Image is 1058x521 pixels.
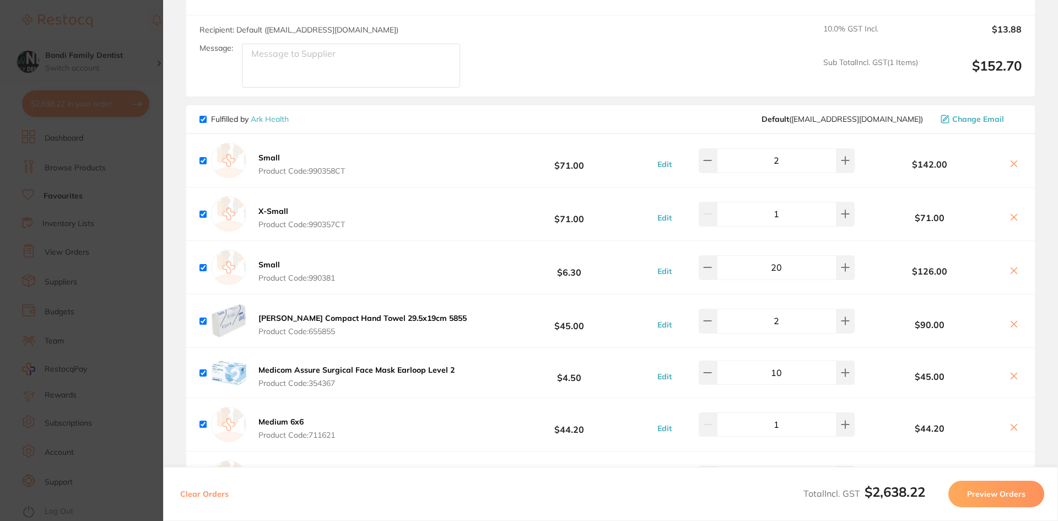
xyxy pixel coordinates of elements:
span: Total Incl. GST [803,488,925,499]
button: Edit [654,266,675,276]
button: Edit [654,423,675,433]
span: Product Code: 990357CT [258,220,345,229]
b: Medium 6x6 [258,417,304,427]
b: $6.30 [487,257,651,278]
a: Ark Health [251,114,289,124]
b: $90.00 [857,320,1002,330]
b: Small [258,260,280,270]
span: Product Code: 354367 [258,379,455,388]
b: $71.00 [487,204,651,224]
b: $71.00 [857,213,1002,223]
span: cch@arkhealth.com.au [762,115,923,123]
button: Change Email [937,114,1022,124]
span: Sub Total Incl. GST ( 1 Items) [823,58,918,88]
b: $4.50 [487,363,651,383]
img: empty.jpg [211,196,246,232]
button: Small Product Code:990381 [255,260,338,283]
b: $2,638.22 [865,484,925,500]
b: X-Small [258,206,288,216]
img: empty.jpg [211,143,246,178]
button: Medium 6x6 Product Code:711621 [255,417,338,440]
button: Edit [654,320,675,330]
button: Clear Orders [177,481,232,507]
button: Medicom Assure Surgical Face Mask Earloop Level 2 Product Code:354367 [255,365,458,388]
p: Fulfilled by [211,115,289,123]
span: Product Code: 990358CT [258,166,345,175]
img: empty.jpg [211,407,246,442]
output: $13.88 [927,24,1022,49]
b: $142.00 [857,159,1002,169]
b: $71.00 [487,151,651,171]
button: Edit [654,372,675,382]
b: Default [762,114,789,124]
img: empty.jpg [211,460,246,496]
img: ZWNnYWMzdA [211,357,246,389]
b: $45.00 [857,372,1002,382]
b: $126.00 [857,266,1002,276]
b: $45.00 [487,311,651,331]
b: $44.20 [857,423,1002,433]
output: $152.70 [927,58,1022,88]
span: Product Code: 655855 [258,327,467,336]
b: Small [258,153,280,163]
span: Recipient: Default ( [EMAIL_ADDRESS][DOMAIN_NAME] ) [199,25,398,35]
span: Change Email [952,115,1004,123]
button: Small Product Code:990358CT [255,153,348,176]
label: Message: [199,44,233,53]
span: Product Code: 711621 [258,431,335,439]
button: Edit [654,213,675,223]
img: MzE2ZDJ3aw [211,303,246,339]
button: Edit [654,159,675,169]
button: [PERSON_NAME] Compact Hand Towel 29.5x19cm 5855 Product Code:655855 [255,313,470,336]
b: Medicom Assure Surgical Face Mask Earloop Level 2 [258,365,455,375]
b: $44.20 [487,415,651,435]
span: 10.0 % GST Incl. [823,24,918,49]
b: [PERSON_NAME] Compact Hand Towel 29.5x19cm 5855 [258,313,467,323]
button: X-Small Product Code:990357CT [255,206,348,229]
button: Preview Orders [948,481,1044,507]
img: empty.jpg [211,250,246,285]
span: Product Code: 990381 [258,273,335,282]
